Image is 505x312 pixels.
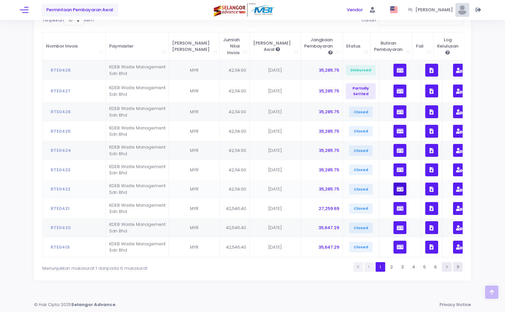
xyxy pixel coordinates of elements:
[46,163,75,176] button: RTE0423
[393,125,406,138] button: Klik Lihat Senarai Pembayaran
[398,262,407,272] a: 3
[42,261,214,272] div: Menunjukkan mukasurat 1 daripada 6 mukasurat
[109,125,165,138] span: KDEB Waste Management Sdn Bhd
[169,141,220,160] td: MYR
[425,163,438,176] button: Klik untuk Lihat Dokumen, Muat Naik, Muat turun, dan Padam Dokumen
[393,105,406,118] button: Klik Lihat Senarai Pembayaran
[425,64,438,77] button: Klik untuk Lihat Dokumen, Muat Naik, Muat turun, dan Padam Dokumen
[301,32,343,61] th: Jangkaan Pembayaran <span data-skin="dark" data-toggle="kt-tooltip" data-placement="bottom" title...
[64,15,84,25] select: Tunjukkanitem
[346,65,376,76] span: Disbursed
[169,80,220,102] td: MYR
[109,163,165,176] span: KDEB Waste Management Sdn Bhd
[226,244,246,250] span: 42,546.40
[109,202,165,215] span: KDEB Waste Management Sdn Bhd
[413,32,434,61] th: Fail : activate to sort column ascending
[453,183,466,195] button: Klik Lihat Log Kelulusan
[393,163,406,176] button: Klik Lihat Senarai Pembayaran
[453,241,466,254] button: Klik Lihat Log Kelulusan
[169,218,220,238] td: MYR
[250,32,301,61] th: Tarikh Pembayaran Awal <span data-skin="dark" data-toggle="kt-tooltip" data-placement="bottom" ti...
[71,301,115,308] strong: Selangor Advance
[425,144,438,157] button: Klik untuk Lihat Dokumen, Muat Naik, Muat turun, dan Padam Dokumen
[453,144,466,157] button: Klik Lihat Log Kelulusan
[250,102,301,122] td: [DATE]
[453,105,466,118] button: Klik Lihat Log Kelulusan
[455,3,469,17] img: Pic
[169,180,220,199] td: MYR
[420,262,429,272] a: 5
[46,241,74,253] button: RTE0419
[250,160,301,180] td: [DATE]
[439,301,471,308] a: Privacy Notice
[169,102,220,122] td: MYR
[319,88,339,94] span: 35,285.75
[425,241,438,254] button: Klik untuk Lihat Dokumen, Muat Naik, Muat turun, dan Padam Dokumen
[229,88,246,94] span: 42,114.90
[453,85,466,97] button: Klik Lihat Log Kelulusan
[393,183,406,195] button: Klik Lihat Senarai Pembayaran
[425,125,438,138] button: Klik untuk Lihat Dokumen, Muat Naik, Muat turun, dan Padam Dokumen
[453,202,466,215] button: Klik Lihat Log Kelulusan
[393,202,406,215] button: Klik Lihat Senarai Pembayaran
[229,167,246,173] span: 42,114.90
[376,262,385,272] a: 1
[46,85,75,97] button: RTE0427
[46,7,113,13] span: Permintaan Pembayaran Awal
[46,183,75,195] button: RTE0422
[319,128,339,134] span: 35,285.75
[250,180,301,199] td: [DATE]
[229,147,246,154] span: 42,114.90
[43,32,106,61] th: Nombor Invois : activate to sort column ascending
[319,109,339,115] span: 35,285.75
[46,106,75,118] button: RTE0426
[415,7,455,13] span: [PERSON_NAME]
[46,125,75,137] button: RTE0425
[349,184,373,194] span: Closed
[453,163,466,176] button: Klik Lihat Log Kelulusan
[169,160,220,180] td: MYR
[393,64,406,77] button: Klik Lihat Senarai Pembayaran
[319,186,339,192] span: 35,285.75
[106,32,169,61] th: Paymaster: activate to sort column ascending
[169,32,220,61] th: Mata Wang : activate to sort column ascending
[109,64,165,77] span: KDEB Waste Management Sdn Bhd
[46,144,76,157] button: RTE0424
[425,85,438,97] button: Klik untuk Lihat Dokumen, Muat Naik, Muat turun, dan Padam Dokumen
[169,237,220,257] td: MYR
[169,121,220,141] td: MYR
[319,205,339,212] span: 27,259.69
[109,144,165,157] span: KDEB Waste Management Sdn Bhd
[34,301,122,308] div: © Hak Cipta 2025 .
[42,4,118,17] a: Permintaan Pembayaran Awal
[250,237,301,257] td: [DATE]
[349,203,373,214] span: Closed
[250,218,301,238] td: [DATE]
[393,221,406,234] button: Klik Lihat Senarai Pembayaran
[319,147,339,154] span: 35,285.75
[169,60,220,80] td: MYR
[319,67,339,73] span: 35,285.75
[408,7,415,13] span: Hi,
[349,126,373,137] span: Closed
[393,241,406,254] button: Klik Lihat Senarai Pembayaran
[250,141,301,160] td: [DATE]
[46,64,75,77] button: RTE0428
[349,223,373,233] span: Closed
[169,199,220,218] td: MYR
[229,186,246,192] span: 42,114.90
[343,32,371,61] th: Status : activate to sort column ascending
[347,7,363,13] span: Vendor
[226,225,246,231] span: 42,546.40
[250,199,301,218] td: [DATE]
[349,107,373,117] span: Closed
[229,109,246,115] span: 42,114.90
[434,32,469,61] th: Log Kelulusan <span data-skin="dark" data-toggle="kt-tooltip" data-placement="bottom" title="" da...
[250,60,301,80] td: [DATE]
[46,222,75,234] button: RTE0420
[250,80,301,102] td: [DATE]
[431,262,440,272] a: 6
[349,242,373,253] span: Closed
[425,105,438,118] button: Klik untuk Lihat Dokumen, Muat Naik, Muat turun, dan Padam Dokumen
[318,244,339,250] span: 35,647.29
